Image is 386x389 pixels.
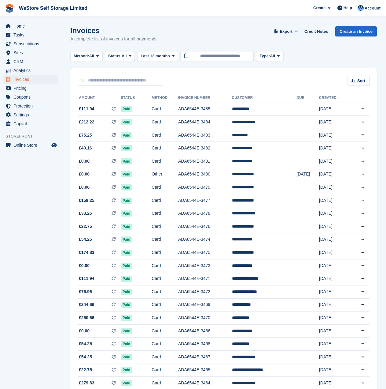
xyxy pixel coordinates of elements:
[152,103,178,116] td: Card
[3,22,58,30] a: menu
[13,48,50,57] span: Sites
[105,51,135,61] button: Status: All
[178,194,232,207] td: ADA6544E-3477
[335,26,377,36] a: Create an Invoice
[79,132,92,138] span: £75.25
[3,93,58,101] a: menu
[178,168,232,181] td: ADA6544E-3480
[280,28,292,35] span: Export
[121,171,132,177] span: Paid
[3,75,58,84] a: menu
[178,116,232,129] td: ADA6544E-3484
[178,93,232,103] th: Invoice Number
[79,158,90,164] span: £0.00
[121,341,132,347] span: Paid
[122,53,127,59] span: All
[79,249,94,256] span: £174.83
[79,341,92,347] span: £54.25
[152,298,178,312] td: Card
[178,285,232,299] td: ADA6544E-3472
[319,350,348,364] td: [DATE]
[256,51,283,61] button: Type: All
[270,53,275,59] span: All
[3,119,58,128] a: menu
[13,31,50,39] span: Tasks
[121,250,132,256] span: Paid
[79,275,94,282] span: £111.94
[121,315,132,321] span: Paid
[141,53,170,59] span: Last 12 months
[3,40,58,48] a: menu
[319,142,348,155] td: [DATE]
[232,93,297,103] th: Customer
[178,272,232,285] td: ADA6544E-3471
[152,259,178,272] td: Card
[319,312,348,325] td: [DATE]
[13,111,50,119] span: Settings
[152,272,178,285] td: Card
[121,198,132,204] span: Paid
[319,181,348,194] td: [DATE]
[121,132,132,138] span: Paid
[357,78,365,84] span: Sort
[70,36,156,43] p: A complete list of invoices for all payments
[3,66,58,75] a: menu
[319,129,348,142] td: [DATE]
[121,224,132,230] span: Paid
[50,142,58,149] a: Preview store
[79,171,90,177] span: £0.00
[89,53,94,59] span: All
[78,93,121,103] th: Amount
[319,338,348,351] td: [DATE]
[3,141,58,149] a: menu
[74,53,89,59] span: Method:
[152,93,178,103] th: Method
[319,364,348,377] td: [DATE]
[178,220,232,233] td: ADA6544E-3476
[319,116,348,129] td: [DATE]
[79,184,90,191] span: £0.00
[121,302,132,308] span: Paid
[3,111,58,119] a: menu
[319,324,348,338] td: [DATE]
[121,289,132,295] span: Paid
[79,289,92,295] span: £76.96
[319,272,348,285] td: [DATE]
[178,350,232,364] td: ADA6544E-3467
[152,142,178,155] td: Card
[121,236,132,243] span: Paid
[121,158,132,164] span: Paid
[3,57,58,66] a: menu
[79,315,94,321] span: £260.66
[365,5,380,11] span: Account
[3,48,58,57] a: menu
[121,106,132,112] span: Paid
[152,168,178,181] td: Other
[319,207,348,220] td: [DATE]
[178,246,232,259] td: ADA6544E-3475
[108,53,122,59] span: Status:
[152,285,178,299] td: Card
[344,5,352,11] span: Help
[121,367,132,373] span: Paid
[121,93,152,103] th: Status
[79,367,92,373] span: £22.75
[152,129,178,142] td: Card
[17,3,90,13] a: WeStore Self Storage Limited
[152,207,178,220] td: Card
[3,31,58,39] a: menu
[79,262,90,269] span: £0.00
[273,26,300,36] button: Export
[178,155,232,168] td: ADA6544E-3481
[152,312,178,325] td: Card
[13,40,50,48] span: Subscriptions
[5,4,14,13] img: stora-icon-8386f47178a22dfd0bd8f6a31ec36ba5ce8667c1dd55bd0f319d3a0aa187defe.svg
[152,155,178,168] td: Card
[137,51,178,61] button: Last 12 months
[152,181,178,194] td: Card
[121,380,132,386] span: Paid
[152,233,178,246] td: Card
[121,210,132,217] span: Paid
[13,102,50,110] span: Protection
[178,181,232,194] td: ADA6544E-3479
